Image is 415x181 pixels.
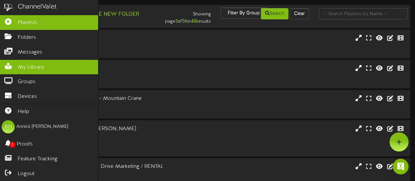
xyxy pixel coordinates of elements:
[18,78,35,86] span: Groups
[10,142,15,148] span: 0
[26,34,178,42] div: [PERSON_NAME] Suite A
[26,78,178,83] div: # 10044
[261,8,288,19] button: Search
[26,170,178,176] div: Landscape ( 16:9 )
[26,125,178,140] div: [PERSON_NAME] Suite [PERSON_NAME] [PERSON_NAME]
[319,8,407,19] input: -- Search Playlists by Name --
[26,95,178,102] div: [PERSON_NAME] Suite C - Mountain Crane
[18,170,34,178] span: Logout
[16,124,68,130] div: Annick [PERSON_NAME]
[18,2,57,12] div: ChannelValet
[18,93,37,101] span: Devices
[18,34,36,41] span: Folders
[26,108,178,114] div: # 10045
[26,42,178,48] div: Landscape ( 16:9 )
[18,49,42,56] span: Messages
[17,141,33,148] span: Proofs
[76,10,141,18] button: Create New Folder
[191,18,197,24] strong: 48
[26,48,178,53] div: # 10043
[26,102,178,108] div: Landscape ( 16:9 )
[182,18,185,24] strong: 5
[2,120,15,133] div: AH
[18,108,29,116] span: Help
[220,8,268,19] button: Filter By Group
[26,163,178,170] div: Level 4 - Suite 1 External - Drive Marketing / RENTAL
[175,18,177,24] strong: 1
[18,155,57,163] span: Feature Tracking
[26,65,178,72] div: [PERSON_NAME] Suite B
[26,146,178,151] div: # 10046
[26,140,178,146] div: Landscape ( 16:9 )
[18,64,44,71] span: My Library
[290,8,309,19] button: Clear
[150,8,216,25] div: Showing page of for results
[26,72,178,78] div: Landscape ( 16:9 )
[393,159,408,174] div: Open Intercom Messenger
[18,19,37,27] span: Playlists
